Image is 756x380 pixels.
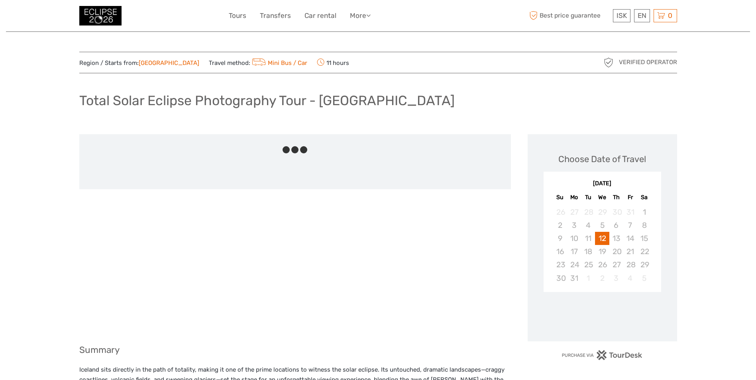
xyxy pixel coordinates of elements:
[609,232,623,245] div: Not available Thursday, August 13th, 2026
[553,258,567,271] div: Not available Sunday, August 23rd, 2026
[595,206,609,219] div: Not available Wednesday, July 29th, 2026
[581,245,595,258] div: Not available Tuesday, August 18th, 2026
[634,9,650,22] div: EN
[581,192,595,203] div: Tu
[623,245,637,258] div: Not available Friday, August 21st, 2026
[581,219,595,232] div: Not available Tuesday, August 4th, 2026
[581,206,595,219] div: Not available Tuesday, July 28th, 2026
[595,219,609,232] div: Not available Wednesday, August 5th, 2026
[567,258,581,271] div: Not available Monday, August 24th, 2026
[623,206,637,219] div: Not available Friday, July 31st, 2026
[602,56,615,69] img: verified_operator_grey_128.png
[558,153,646,165] div: Choose Date of Travel
[229,10,246,22] a: Tours
[609,245,623,258] div: Not available Thursday, August 20th, 2026
[79,6,122,25] img: 3312-44506bfc-dc02-416d-ac4c-c65cb0cf8db4_logo_small.jpg
[544,180,661,188] div: [DATE]
[637,219,651,232] div: Not available Saturday, August 8th, 2026
[209,57,308,68] span: Travel method:
[623,192,637,203] div: Fr
[637,245,651,258] div: Not available Saturday, August 22nd, 2026
[595,272,609,285] div: Not available Wednesday, September 2nd, 2026
[609,258,623,271] div: Not available Thursday, August 27th, 2026
[79,92,455,109] h1: Total Solar Eclipse Photography Tour - [GEOGRAPHIC_DATA]
[567,232,581,245] div: Not available Monday, August 10th, 2026
[562,350,642,360] img: PurchaseViaTourDesk.png
[250,59,308,67] a: Mini Bus / Car
[637,206,651,219] div: Not available Saturday, August 1st, 2026
[567,272,581,285] div: Not available Monday, August 31st, 2026
[553,245,567,258] div: Not available Sunday, August 16th, 2026
[609,206,623,219] div: Not available Thursday, July 30th, 2026
[553,219,567,232] div: Not available Sunday, August 2nd, 2026
[619,58,677,67] span: Verified Operator
[553,192,567,203] div: Su
[567,206,581,219] div: Not available Monday, July 27th, 2026
[317,57,349,68] span: 11 hours
[667,12,674,20] span: 0
[595,245,609,258] div: Not available Wednesday, August 19th, 2026
[623,272,637,285] div: Not available Friday, September 4th, 2026
[350,10,371,22] a: More
[567,192,581,203] div: Mo
[637,232,651,245] div: Not available Saturday, August 15th, 2026
[567,245,581,258] div: Not available Monday, August 17th, 2026
[79,345,511,355] h3: Summary
[600,313,605,318] div: Loading...
[637,258,651,271] div: Not available Saturday, August 29th, 2026
[567,219,581,232] div: Not available Monday, August 3rd, 2026
[609,272,623,285] div: Not available Thursday, September 3rd, 2026
[623,219,637,232] div: Not available Friday, August 7th, 2026
[595,232,609,245] div: Choose Wednesday, August 12th, 2026
[553,206,567,219] div: Not available Sunday, July 26th, 2026
[139,59,199,67] a: [GEOGRAPHIC_DATA]
[304,10,336,22] a: Car rental
[581,258,595,271] div: Not available Tuesday, August 25th, 2026
[528,9,611,22] span: Best price guarantee
[79,59,199,67] span: Region / Starts from:
[553,272,567,285] div: Not available Sunday, August 30th, 2026
[623,258,637,271] div: Not available Friday, August 28th, 2026
[595,258,609,271] div: Not available Wednesday, August 26th, 2026
[637,272,651,285] div: Not available Saturday, September 5th, 2026
[581,272,595,285] div: Not available Tuesday, September 1st, 2026
[581,232,595,245] div: Not available Tuesday, August 11th, 2026
[637,192,651,203] div: Sa
[260,10,291,22] a: Transfers
[595,192,609,203] div: We
[546,206,658,285] div: month 2026-08
[617,12,627,20] span: ISK
[553,232,567,245] div: Not available Sunday, August 9th, 2026
[609,192,623,203] div: Th
[623,232,637,245] div: Not available Friday, August 14th, 2026
[609,219,623,232] div: Not available Thursday, August 6th, 2026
